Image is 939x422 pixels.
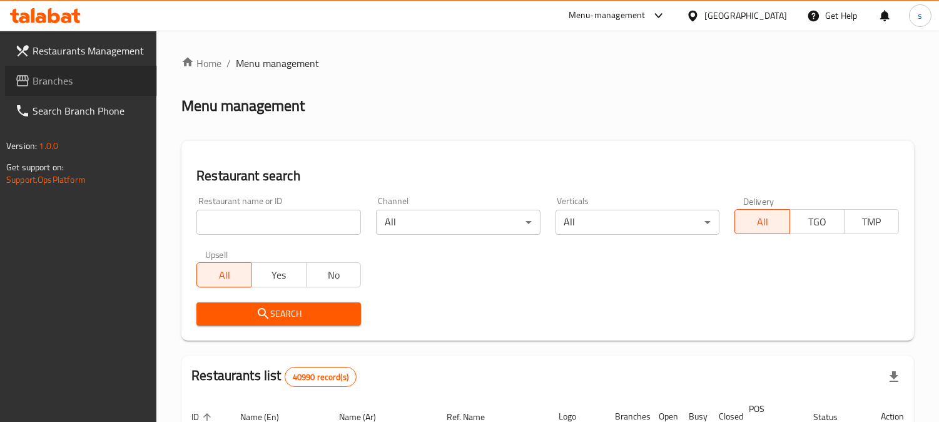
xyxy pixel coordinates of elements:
button: All [196,262,251,287]
div: All [556,210,720,235]
span: Menu management [236,56,319,71]
a: Restaurants Management [5,36,157,66]
nav: breadcrumb [181,56,914,71]
button: No [306,262,361,287]
span: Search [206,306,351,322]
div: All [376,210,541,235]
span: s [918,9,922,23]
button: TMP [844,209,899,234]
h2: Menu management [181,96,305,116]
span: Branches [33,73,147,88]
button: TGO [789,209,845,234]
span: TGO [795,213,840,231]
li: / [226,56,231,71]
span: Version: [6,138,37,154]
a: Support.OpsPlatform [6,172,86,188]
span: Yes [256,266,301,284]
label: Delivery [743,197,774,205]
button: All [734,209,789,234]
div: Export file [879,362,909,392]
span: 1.0.0 [39,138,58,154]
span: All [740,213,784,231]
a: Search Branch Phone [5,96,157,126]
h2: Restaurant search [196,167,899,185]
span: Get support on: [6,159,64,175]
span: TMP [850,213,894,231]
a: Branches [5,66,157,96]
button: Yes [251,262,306,287]
span: 40990 record(s) [285,371,356,383]
h2: Restaurants list [191,366,357,387]
span: All [202,266,246,284]
button: Search [196,302,361,326]
a: Home [181,56,221,71]
span: Search Branch Phone [33,103,147,118]
input: Search for restaurant name or ID.. [196,210,361,235]
label: Upsell [205,250,228,259]
span: Restaurants Management [33,43,147,58]
span: No [312,266,356,284]
div: Total records count [285,367,357,387]
div: Menu-management [569,8,646,23]
div: [GEOGRAPHIC_DATA] [704,9,787,23]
